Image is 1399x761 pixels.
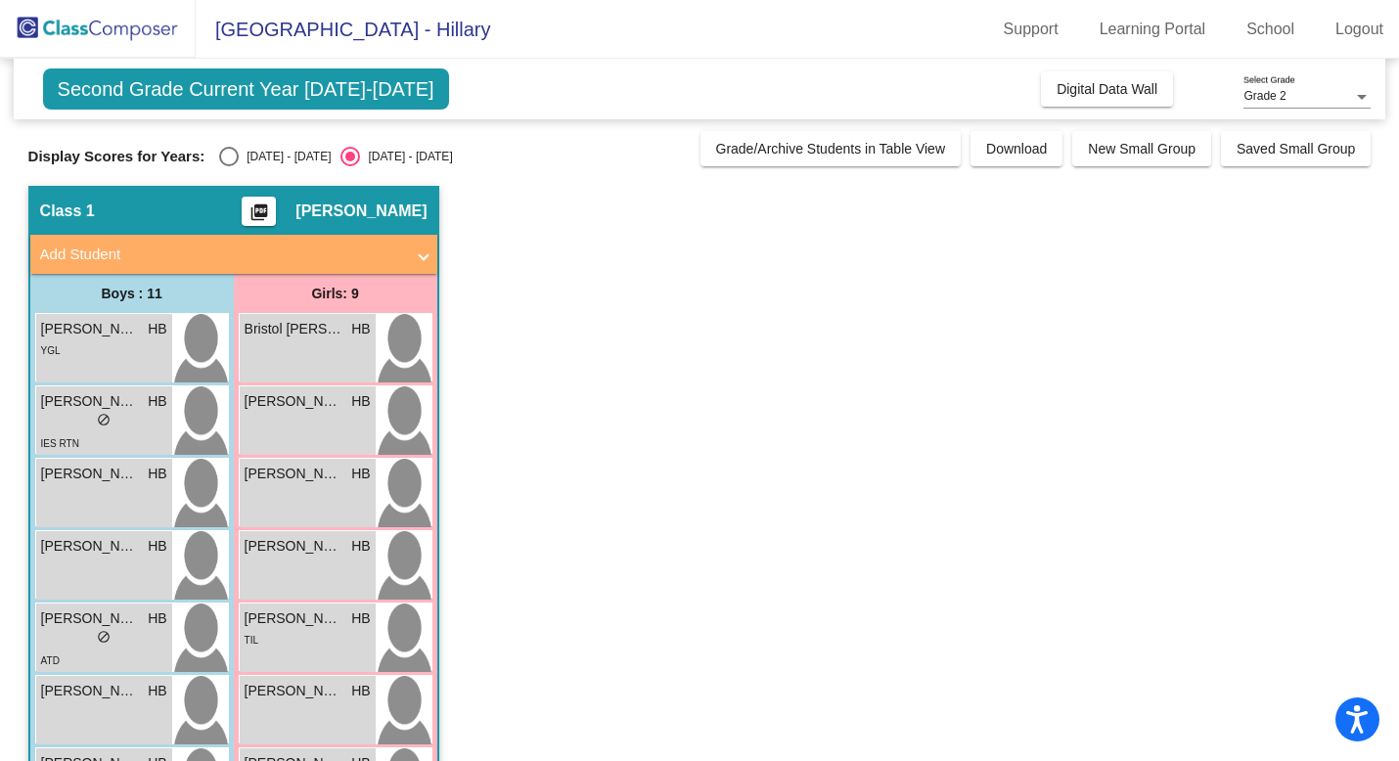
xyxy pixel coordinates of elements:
span: [PERSON_NAME] [245,464,342,484]
span: [PERSON_NAME] [PERSON_NAME] [245,391,342,412]
button: Digital Data Wall [1041,71,1173,107]
span: HB [148,681,166,701]
div: Boys : 11 [30,274,234,313]
mat-expansion-panel-header: Add Student [30,235,437,274]
span: HB [148,319,166,339]
span: HB [351,319,370,339]
span: Bristol [PERSON_NAME] [245,319,342,339]
span: HB [148,536,166,557]
span: [PERSON_NAME] [41,464,139,484]
span: [PERSON_NAME] [295,201,427,221]
button: Download [970,131,1062,166]
a: Support [988,14,1074,45]
span: [GEOGRAPHIC_DATA] - Hillary [196,14,491,45]
span: HB [148,464,166,484]
span: YGL [41,345,61,356]
span: do_not_disturb_alt [97,413,111,426]
span: [PERSON_NAME] [245,536,342,557]
span: [PERSON_NAME] [245,608,342,629]
span: [PERSON_NAME] [41,536,139,557]
span: TIL [245,635,258,646]
button: Grade/Archive Students in Table View [700,131,962,166]
a: Logout [1320,14,1399,45]
span: HB [351,464,370,484]
span: Grade 2 [1243,89,1286,103]
span: [PERSON_NAME] [41,319,139,339]
span: HB [351,681,370,701]
span: [PERSON_NAME] [41,391,139,412]
span: [PERSON_NAME] [245,681,342,701]
a: Learning Portal [1084,14,1222,45]
a: School [1231,14,1310,45]
span: HB [351,536,370,557]
span: HB [351,391,370,412]
span: New Small Group [1088,141,1196,157]
span: do_not_disturb_alt [97,630,111,644]
span: ATD [41,655,60,666]
span: Digital Data Wall [1057,81,1157,97]
span: HB [351,608,370,629]
button: Saved Small Group [1221,131,1371,166]
mat-radio-group: Select an option [219,147,452,166]
span: Saved Small Group [1237,141,1355,157]
span: HB [148,391,166,412]
span: Second Grade Current Year [DATE]-[DATE] [43,68,449,110]
span: [PERSON_NAME] [PERSON_NAME] [41,681,139,701]
div: [DATE] - [DATE] [360,148,452,165]
mat-panel-title: Add Student [40,244,404,266]
span: Download [986,141,1047,157]
div: [DATE] - [DATE] [239,148,331,165]
span: Grade/Archive Students in Table View [716,141,946,157]
div: Girls: 9 [234,274,437,313]
span: Display Scores for Years: [28,148,205,165]
span: HB [148,608,166,629]
button: New Small Group [1072,131,1211,166]
span: [PERSON_NAME] [41,608,139,629]
span: IES RTN [41,438,79,449]
span: Class 1 [40,201,95,221]
button: Print Students Details [242,197,276,226]
mat-icon: picture_as_pdf [248,202,271,230]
